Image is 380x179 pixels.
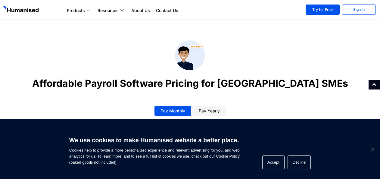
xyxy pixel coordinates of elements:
a: Resources [95,7,128,14]
a: Sign In [342,5,376,15]
a: Contact Us [153,7,181,14]
a: Products [64,7,95,14]
img: GetHumanised Logo [3,6,40,14]
button: Decline [288,155,311,169]
h2: Affordable Payroll Software Pricing for [GEOGRAPHIC_DATA] SMEs [3,76,377,91]
span: Decline [369,146,375,152]
a: Pay yearly [193,106,226,116]
a: Try for Free [306,5,339,15]
a: Pay monthly [154,106,191,116]
span: Cookies help to provide a more personalized experience and relevant advertising for you, and web ... [69,133,240,165]
button: Accept [262,155,285,169]
h6: We use cookies to make Humanised website a better place. [69,136,240,144]
a: About Us [128,7,153,14]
